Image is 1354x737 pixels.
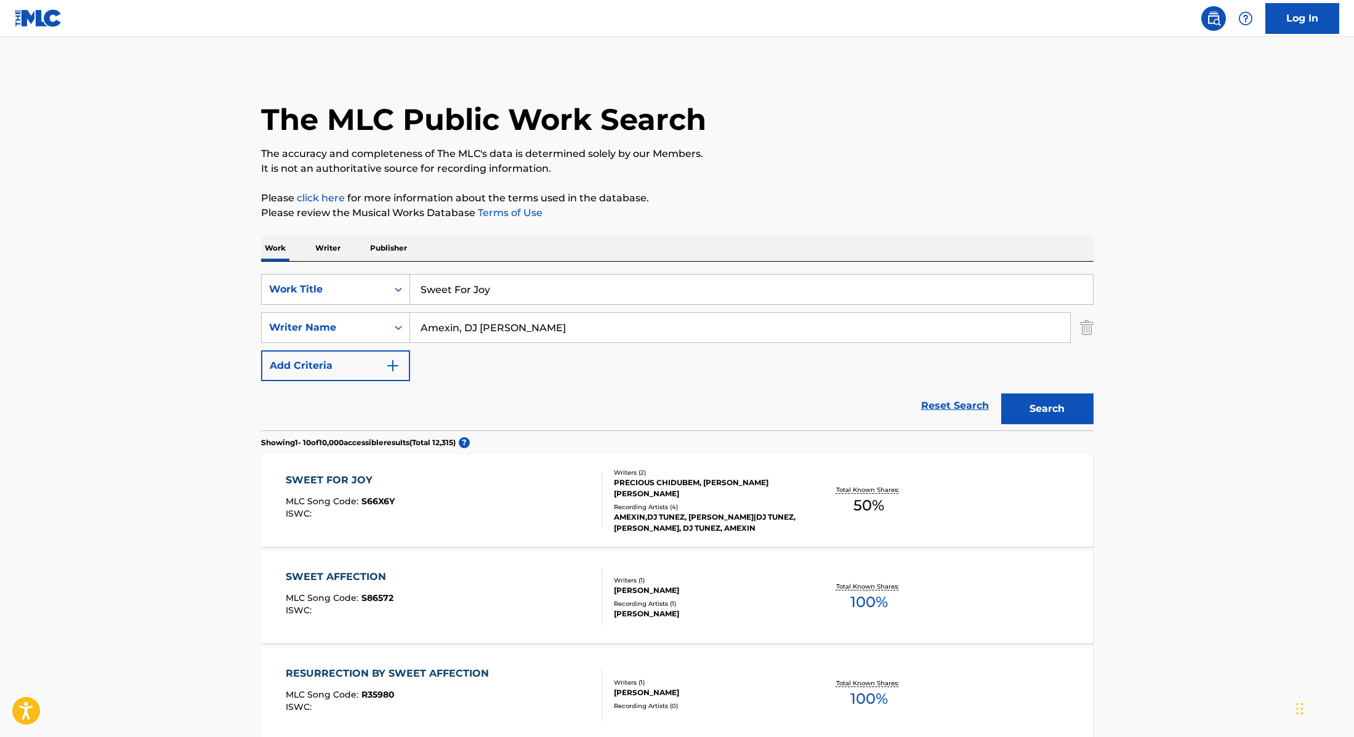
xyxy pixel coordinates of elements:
span: S66X6Y [361,496,395,507]
div: [PERSON_NAME] [614,608,800,619]
span: MLC Song Code : [286,496,361,507]
div: Recording Artists ( 1 ) [614,599,800,608]
div: Help [1233,6,1258,31]
a: Public Search [1201,6,1226,31]
a: Reset Search [915,392,995,419]
img: 9d2ae6d4665cec9f34b9.svg [385,358,400,373]
p: Publisher [366,235,411,261]
span: ISWC : [286,605,315,616]
span: S86572 [361,592,393,603]
span: MLC Song Code : [286,689,361,700]
div: SWEET FOR JOY [286,473,395,488]
span: ? [459,437,470,448]
p: Writer [312,235,344,261]
a: click here [297,192,345,204]
span: ISWC : [286,508,315,519]
div: Writers ( 2 ) [614,468,800,477]
span: 50 % [853,494,884,517]
a: SWEET FOR JOYMLC Song Code:S66X6YISWC:Writers (2)PRECIOUS CHIDUBEM, [PERSON_NAME] [PERSON_NAME]Re... [261,454,1094,547]
p: Work [261,235,289,261]
p: The accuracy and completeness of The MLC's data is determined solely by our Members. [261,147,1094,161]
img: Delete Criterion [1080,312,1094,343]
div: PRECIOUS CHIDUBEM, [PERSON_NAME] [PERSON_NAME] [614,477,800,499]
div: [PERSON_NAME] [614,585,800,596]
div: Work Title [269,282,380,297]
div: SWEET AFFECTION [286,570,393,584]
a: SWEET AFFECTIONMLC Song Code:S86572ISWC:Writers (1)[PERSON_NAME]Recording Artists (1)[PERSON_NAME... [261,551,1094,643]
p: Showing 1 - 10 of 10,000 accessible results (Total 12,315 ) [261,437,456,448]
div: Writers ( 1 ) [614,576,800,585]
div: Writer Name [269,320,380,335]
form: Search Form [261,274,1094,430]
span: 100 % [850,688,888,710]
span: R35980 [361,689,395,700]
span: 100 % [850,591,888,613]
span: MLC Song Code : [286,592,361,603]
p: Total Known Shares: [836,485,902,494]
iframe: Chat Widget [1292,678,1354,737]
span: ISWC : [286,701,315,712]
button: Add Criteria [261,350,410,381]
h1: The MLC Public Work Search [261,101,706,138]
p: Total Known Shares: [836,582,902,591]
img: search [1206,11,1221,26]
div: RESURRECTION BY SWEET AFFECTION [286,666,495,681]
div: Drag [1296,690,1304,727]
div: [PERSON_NAME] [614,687,800,698]
p: Please review the Musical Works Database [261,206,1094,220]
div: Recording Artists ( 4 ) [614,502,800,512]
a: Terms of Use [475,207,542,219]
img: help [1238,11,1253,26]
img: MLC Logo [15,9,62,27]
button: Search [1001,393,1094,424]
div: AMEXIN,DJ TUNEZ, [PERSON_NAME]|DJ TUNEZ, [PERSON_NAME], DJ TUNEZ, AMEXIN [614,512,800,534]
p: Please for more information about the terms used in the database. [261,191,1094,206]
p: Total Known Shares: [836,679,902,688]
div: Recording Artists ( 0 ) [614,701,800,711]
a: Log In [1265,3,1339,34]
p: It is not an authoritative source for recording information. [261,161,1094,176]
div: Writers ( 1 ) [614,678,800,687]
